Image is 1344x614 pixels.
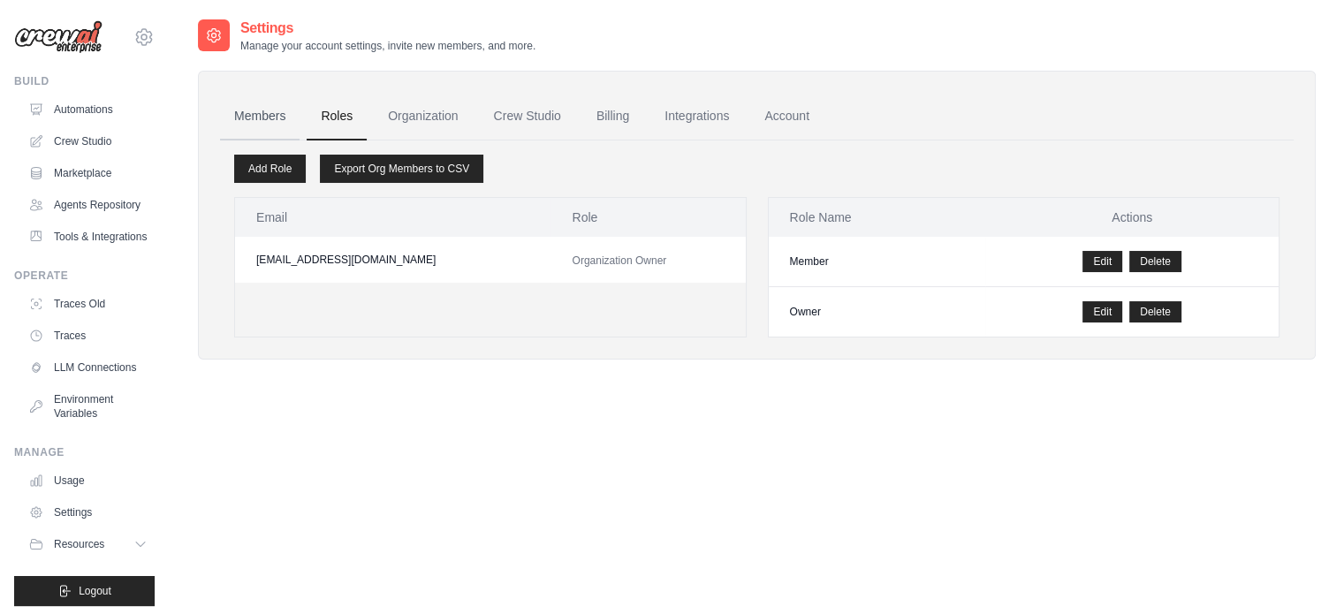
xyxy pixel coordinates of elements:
[14,20,103,54] img: Logo
[21,127,155,155] a: Crew Studio
[320,155,483,183] a: Export Org Members to CSV
[21,191,155,219] a: Agents Repository
[21,385,155,428] a: Environment Variables
[769,198,986,237] th: Role Name
[21,159,155,187] a: Marketplace
[650,93,743,140] a: Integrations
[235,237,551,283] td: [EMAIL_ADDRESS][DOMAIN_NAME]
[1082,301,1122,322] a: Edit
[240,39,535,53] p: Manage your account settings, invite new members, and more.
[374,93,472,140] a: Organization
[1129,301,1181,322] button: Delete
[21,353,155,382] a: LLM Connections
[235,198,551,237] th: Email
[769,237,986,287] td: Member
[54,537,104,551] span: Resources
[985,198,1279,237] th: Actions
[572,254,666,267] span: Organization Owner
[240,18,535,39] h2: Settings
[14,269,155,283] div: Operate
[21,322,155,350] a: Traces
[220,93,300,140] a: Members
[750,93,824,140] a: Account
[307,93,367,140] a: Roles
[14,74,155,88] div: Build
[21,466,155,495] a: Usage
[769,287,986,337] td: Owner
[21,290,155,318] a: Traces Old
[1082,251,1122,272] a: Edit
[14,445,155,459] div: Manage
[21,530,155,558] button: Resources
[21,223,155,251] a: Tools & Integrations
[582,93,643,140] a: Billing
[234,155,306,183] a: Add Role
[1129,251,1181,272] button: Delete
[21,95,155,124] a: Automations
[551,198,745,237] th: Role
[480,93,575,140] a: Crew Studio
[79,584,111,598] span: Logout
[14,576,155,606] button: Logout
[21,498,155,527] a: Settings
